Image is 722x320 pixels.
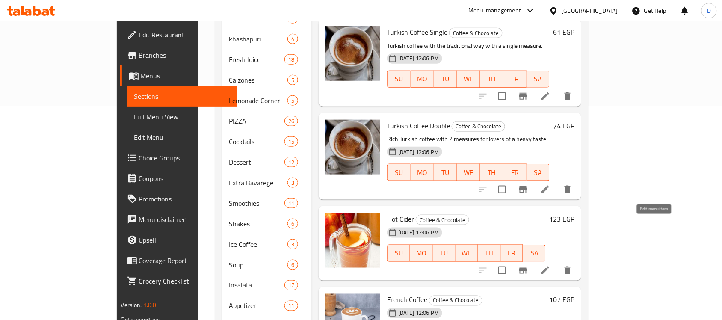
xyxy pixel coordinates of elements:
[557,86,578,107] button: delete
[493,87,511,105] span: Select to update
[139,235,231,245] span: Upsell
[503,164,527,181] button: FR
[527,71,550,88] button: SA
[513,86,533,107] button: Branch-specific-item
[139,153,231,163] span: Choice Groups
[284,54,298,65] div: items
[429,296,482,306] div: Coffee & Chocolate
[395,148,442,156] span: [DATE] 12:06 PM
[287,178,298,188] div: items
[139,50,231,60] span: Branches
[229,219,287,229] span: Shakes
[434,71,457,88] button: TU
[222,90,312,111] div: Lemonade Corner5
[284,301,298,311] div: items
[523,245,546,262] button: SA
[120,148,237,168] a: Choice Groups
[484,73,500,85] span: TH
[284,136,298,147] div: items
[549,213,574,225] h6: 123 EGP
[141,71,231,81] span: Menus
[391,73,407,85] span: SU
[530,73,546,85] span: SA
[288,220,298,228] span: 6
[120,45,237,65] a: Branches
[229,198,284,208] span: Smoothies
[562,6,618,15] div: [GEOGRAPHIC_DATA]
[513,179,533,200] button: Branch-specific-item
[391,247,407,259] span: SU
[387,293,427,306] span: French Coffee
[127,86,237,107] a: Sections
[229,301,284,311] span: Appetizer
[120,189,237,209] a: Promotions
[222,172,312,193] div: Extra Bavarege3
[127,127,237,148] a: Edit Menu
[229,75,287,85] span: Calzones
[288,179,298,187] span: 3
[287,239,298,249] div: items
[229,260,287,270] div: Soup
[229,157,284,167] span: Dessert
[387,245,410,262] button: SU
[493,261,511,279] span: Select to update
[229,54,284,65] span: Fresh Juice
[139,30,231,40] span: Edit Restaurant
[414,73,430,85] span: MO
[222,213,312,234] div: Shakes6
[452,121,505,131] span: Coffee & Chocolate
[433,245,456,262] button: TU
[222,70,312,90] div: Calzones5
[120,230,237,250] a: Upsell
[434,164,457,181] button: TU
[229,178,287,188] span: Extra Bavarege
[222,193,312,213] div: Smoothies11
[222,296,312,316] div: Appetizer11
[222,29,312,49] div: khashapuri4
[387,213,414,225] span: Hot Cider
[437,73,453,85] span: TU
[139,194,231,204] span: Promotions
[229,280,284,290] span: Insalata
[222,111,312,131] div: PIZZA26
[387,164,411,181] button: SU
[437,166,453,179] span: TU
[436,247,452,259] span: TU
[285,302,298,310] span: 11
[484,166,500,179] span: TH
[229,116,284,126] span: PIZZA
[480,164,503,181] button: TH
[229,34,287,44] span: khashapuri
[452,121,505,132] div: Coffee & Chocolate
[391,166,407,179] span: SU
[134,132,231,142] span: Edit Menu
[121,299,142,311] span: Version:
[287,34,298,44] div: items
[120,271,237,291] a: Grocery Checklist
[553,120,574,132] h6: 74 EGP
[450,28,502,38] span: Coffee & Chocolate
[387,119,450,132] span: Turkish Coffee Double
[416,215,469,225] span: Coffee & Chocolate
[504,247,520,259] span: FR
[120,65,237,86] a: Menus
[229,239,287,249] span: Ice Coffee
[229,136,284,147] span: Cocktails
[540,91,550,101] a: Edit menu item
[284,198,298,208] div: items
[325,120,380,175] img: Turkish Coffee Double
[387,26,447,39] span: Turkish Coffee Single
[411,164,434,181] button: MO
[325,26,380,81] img: Turkish Coffee Single
[285,158,298,166] span: 12
[285,56,298,64] span: 18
